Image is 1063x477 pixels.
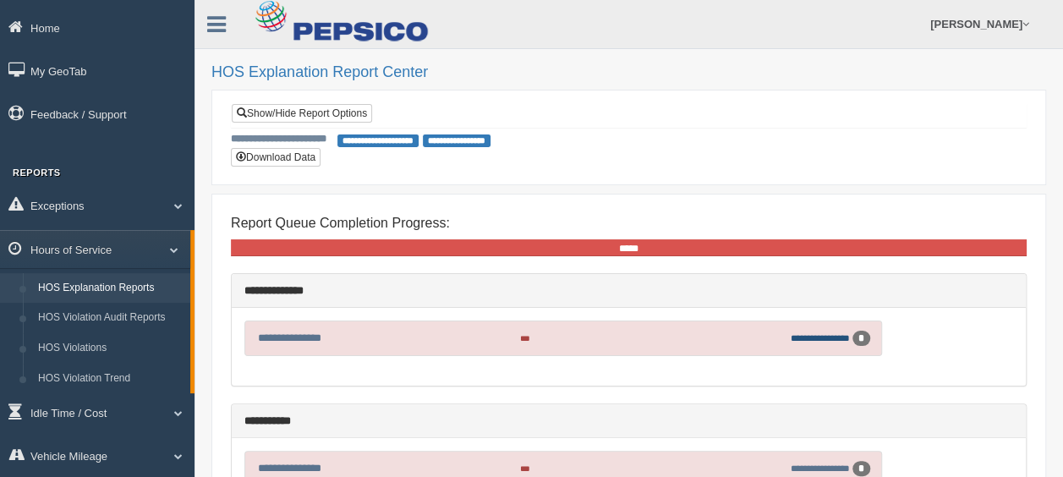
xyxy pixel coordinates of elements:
h4: Report Queue Completion Progress: [231,216,1027,231]
a: HOS Violation Audit Reports [30,303,190,333]
a: HOS Explanation Reports [30,273,190,304]
h2: HOS Explanation Report Center [211,64,1046,81]
a: HOS Violations [30,333,190,364]
a: HOS Violation Trend [30,364,190,394]
a: Show/Hide Report Options [232,104,372,123]
button: Download Data [231,148,321,167]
